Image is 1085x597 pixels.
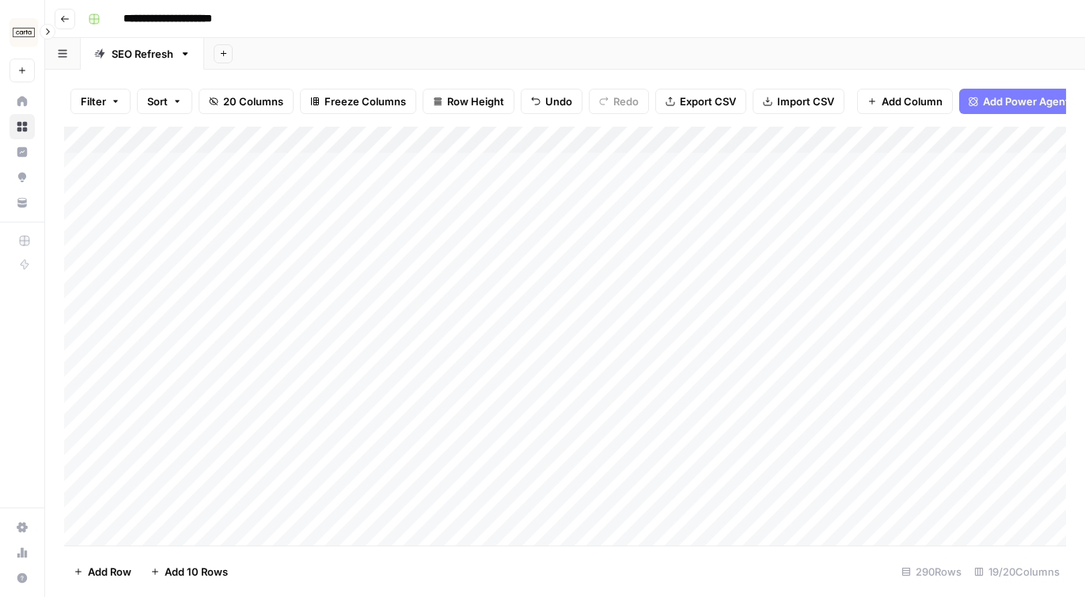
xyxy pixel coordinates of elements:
[655,89,746,114] button: Export CSV
[9,165,35,190] a: Opportunities
[141,559,237,584] button: Add 10 Rows
[9,18,38,47] img: Carta Logo
[423,89,514,114] button: Row Height
[9,515,35,540] a: Settings
[88,564,131,580] span: Add Row
[9,13,35,52] button: Workspace: Carta
[447,93,504,109] span: Row Height
[81,38,204,70] a: SEO Refresh
[521,89,582,114] button: Undo
[9,540,35,565] a: Usage
[545,93,572,109] span: Undo
[137,89,192,114] button: Sort
[223,93,283,109] span: 20 Columns
[968,559,1066,584] div: 19/20 Columns
[147,93,168,109] span: Sort
[9,139,35,165] a: Insights
[959,89,1079,114] button: Add Power Agent
[895,559,968,584] div: 290 Rows
[324,93,406,109] span: Freeze Columns
[81,93,106,109] span: Filter
[165,564,228,580] span: Add 10 Rows
[9,89,35,114] a: Home
[112,46,173,62] div: SEO Refresh
[882,93,943,109] span: Add Column
[9,190,35,215] a: Your Data
[199,89,294,114] button: 20 Columns
[64,559,141,584] button: Add Row
[589,89,649,114] button: Redo
[613,93,639,109] span: Redo
[9,565,35,591] button: Help + Support
[983,93,1069,109] span: Add Power Agent
[777,93,834,109] span: Import CSV
[300,89,416,114] button: Freeze Columns
[753,89,844,114] button: Import CSV
[70,89,131,114] button: Filter
[680,93,736,109] span: Export CSV
[857,89,953,114] button: Add Column
[9,114,35,139] a: Browse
